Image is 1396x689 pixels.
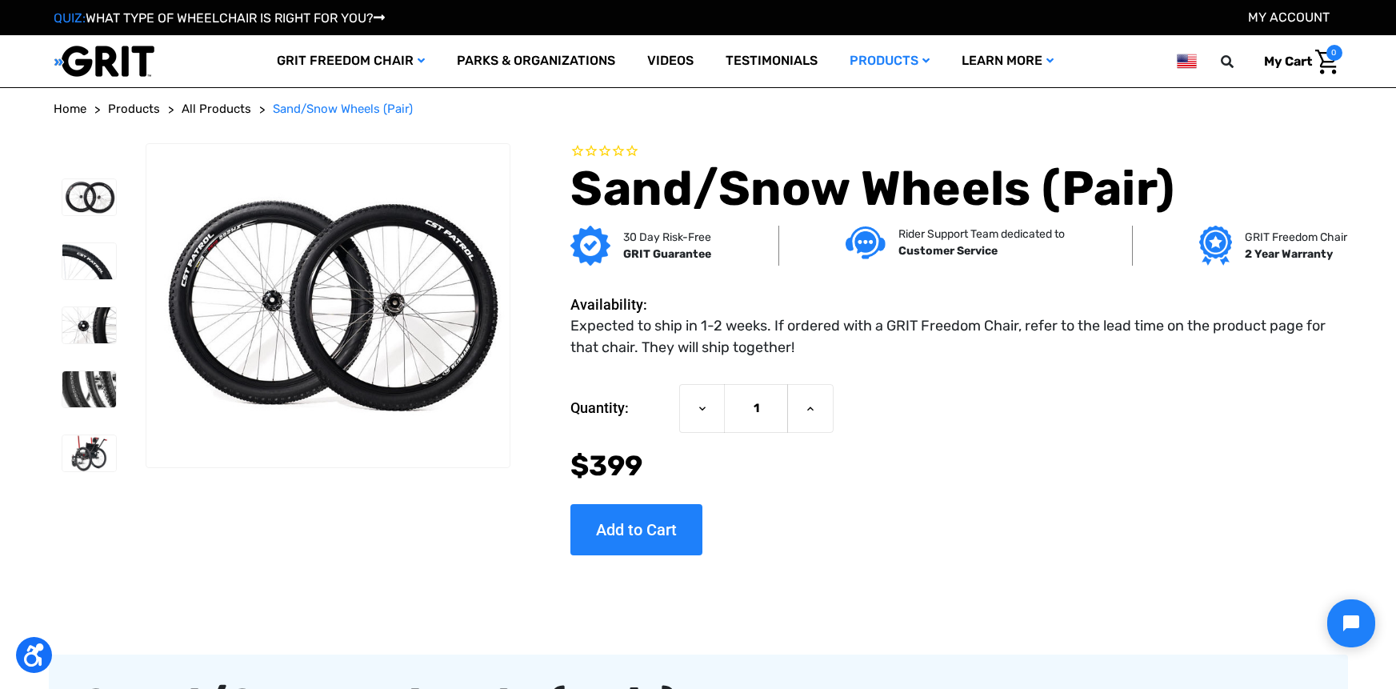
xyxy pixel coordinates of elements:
img: GRIT Sand and Snow Wheels: GRIT Freedom Chair: Spartan shown with Sand/Snow Wheels installed on t... [62,435,117,471]
a: All Products [182,100,252,118]
strong: 2 Year Warranty [1245,247,1333,261]
strong: GRIT Guarantee [623,247,711,261]
iframe: Tidio Chat [1314,586,1389,661]
a: Account [1249,10,1330,25]
a: Sand/Snow Wheels (Pair) [274,100,414,118]
a: Learn More [946,35,1070,87]
a: Testimonials [710,35,834,87]
dt: Availability: [570,294,671,315]
img: GRIT Sand and Snow Wheels: close up of center, spokes, and tire of wide wheels for easier movemen... [62,307,117,343]
p: GRIT Freedom Chair [1245,229,1347,246]
img: GRIT Sand and Snow Wheels: close up different wheelchair wheels and tread, including wider GRIT F... [62,371,117,407]
span: $399 [570,449,642,483]
a: Products [109,100,161,118]
img: GRIT Sand and Snow Wheels: close up of wider wheel for smoother rides over loose terrain in GRIT ... [62,243,117,279]
label: Quantity: [570,384,671,432]
strong: Customer Service [898,244,998,258]
input: Add to Cart [570,504,702,555]
img: GRIT Guarantee [570,226,610,266]
input: Search [1229,45,1253,78]
span: Products [109,102,161,116]
img: Cart [1315,50,1338,74]
dd: Expected to ship in 1-2 weeks. If ordered with a GRIT Freedom Chair, refer to the lead time on th... [570,315,1334,359]
img: GRIT Sand and Snow Wheels: pair of wider wheels for easier riding over loose terrain in GRIT Free... [146,184,510,427]
span: Sand/Snow Wheels (Pair) [274,102,414,116]
img: GRIT Sand and Snow Wheels: pair of wider wheels for easier riding over loose terrain in GRIT Free... [62,179,117,215]
a: QUIZ:WHAT TYPE OF WHEELCHAIR IS RIGHT FOR YOU? [54,10,386,26]
p: 30 Day Risk-Free [623,229,711,246]
img: Grit freedom [1199,226,1232,266]
span: All Products [182,102,252,116]
img: Customer service [846,226,886,259]
span: 0 [1326,45,1342,61]
span: My Cart [1265,54,1313,69]
span: Home [54,102,87,116]
span: QUIZ: [54,10,86,26]
a: Home [54,100,87,118]
nav: Breadcrumb [54,100,1342,118]
a: GRIT Freedom Chair [261,35,441,87]
a: Cart with 0 items [1253,45,1342,78]
a: Products [834,35,946,87]
a: Videos [631,35,710,87]
h1: Sand/Snow Wheels (Pair) [570,160,1342,218]
img: GRIT All-Terrain Wheelchair and Mobility Equipment [54,45,154,78]
img: us.png [1177,51,1196,71]
a: Parks & Organizations [441,35,631,87]
p: Rider Support Team dedicated to [898,226,1065,242]
span: Rated 0.0 out of 5 stars 0 reviews [570,143,1342,161]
